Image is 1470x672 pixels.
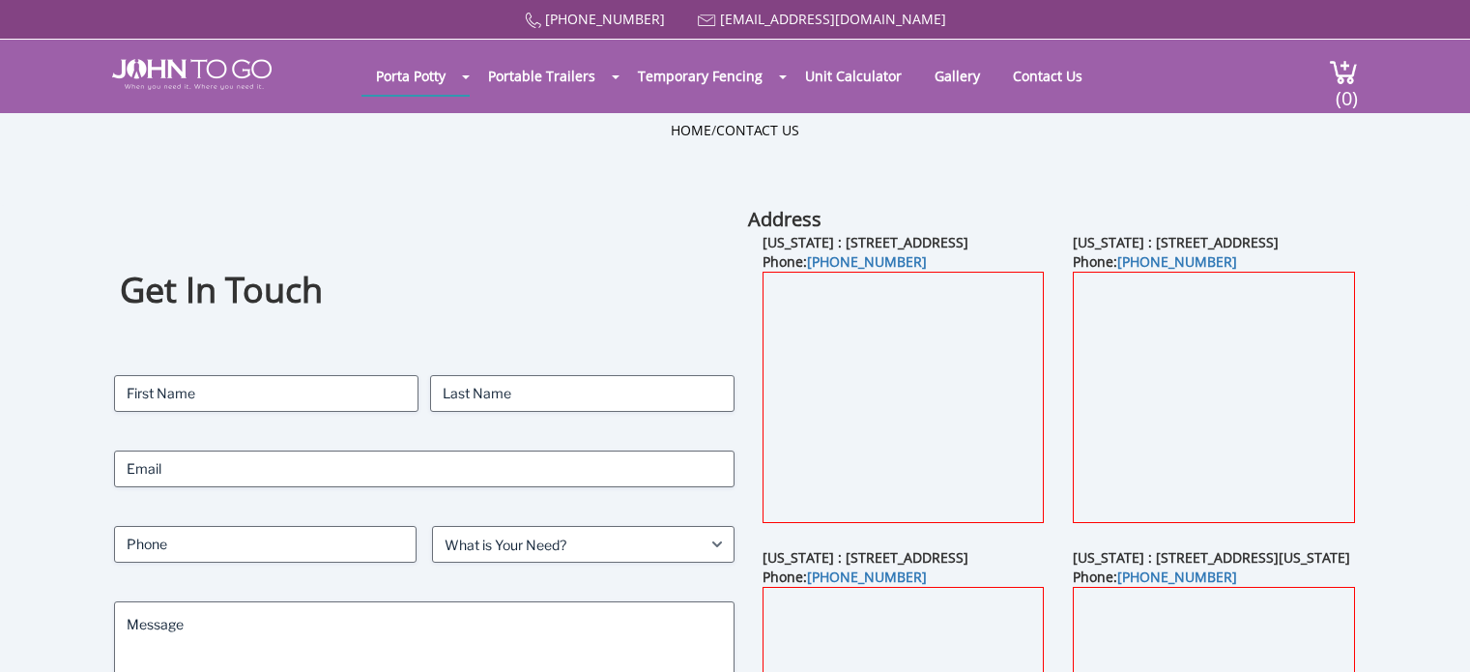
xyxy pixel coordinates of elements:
[525,13,541,29] img: Call
[716,121,799,139] a: Contact Us
[720,10,946,28] a: [EMAIL_ADDRESS][DOMAIN_NAME]
[807,568,927,586] a: [PHONE_NUMBER]
[361,57,460,95] a: Porta Potty
[1073,568,1237,586] b: Phone:
[1073,548,1350,567] b: [US_STATE] : [STREET_ADDRESS][US_STATE]
[1329,59,1358,85] img: cart a
[671,121,711,139] a: Home
[807,252,927,271] a: [PHONE_NUMBER]
[1117,252,1237,271] a: [PHONE_NUMBER]
[623,57,777,95] a: Temporary Fencing
[763,233,968,251] b: [US_STATE] : [STREET_ADDRESS]
[474,57,610,95] a: Portable Trailers
[114,451,735,487] input: Email
[763,252,927,271] b: Phone:
[545,10,665,28] a: [PHONE_NUMBER]
[1393,595,1470,672] button: Live Chat
[998,57,1097,95] a: Contact Us
[1073,233,1279,251] b: [US_STATE] : [STREET_ADDRESS]
[114,526,417,563] input: Phone
[671,121,799,140] ul: /
[120,267,729,314] h1: Get In Touch
[748,206,821,232] b: Address
[1117,568,1237,586] a: [PHONE_NUMBER]
[112,59,272,90] img: JOHN to go
[1073,252,1237,271] b: Phone:
[1335,70,1358,111] span: (0)
[698,15,716,27] img: Mail
[114,375,418,412] input: First Name
[430,375,735,412] input: Last Name
[920,57,994,95] a: Gallery
[791,57,916,95] a: Unit Calculator
[763,568,927,586] b: Phone:
[763,548,968,567] b: [US_STATE] : [STREET_ADDRESS]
